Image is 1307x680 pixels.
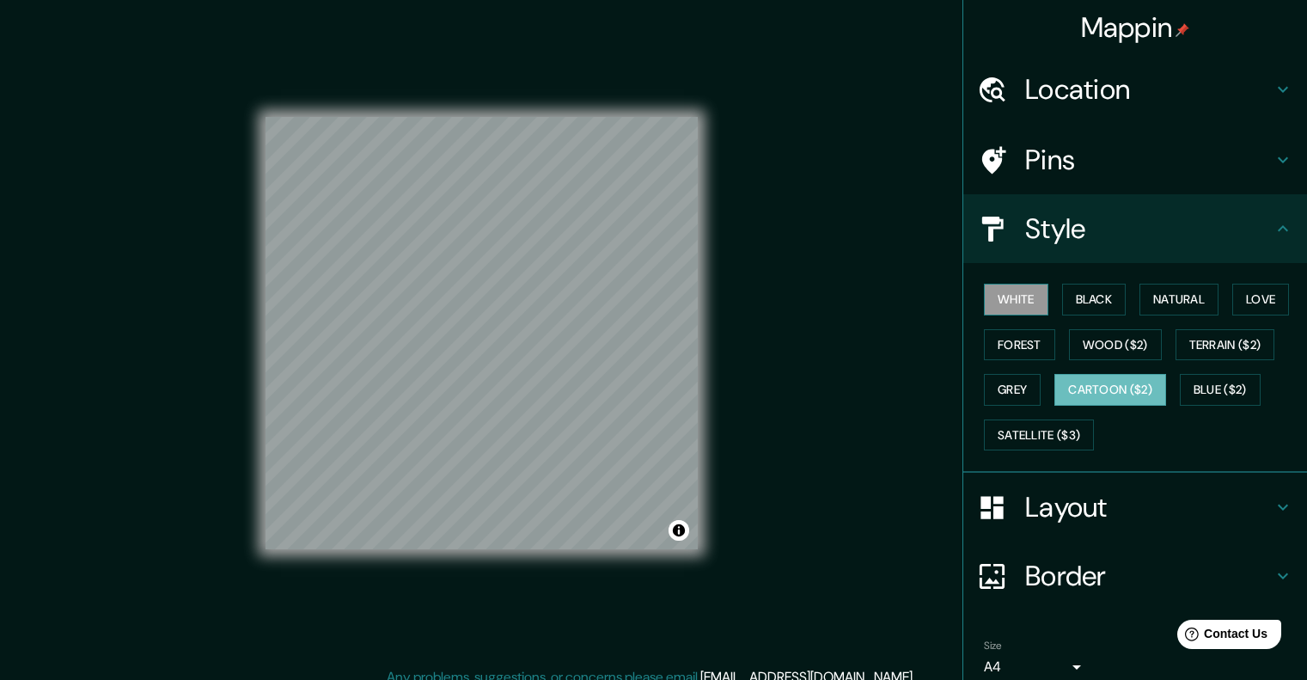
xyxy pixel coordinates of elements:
[963,542,1307,610] div: Border
[963,194,1307,263] div: Style
[984,374,1041,406] button: Grey
[669,520,689,541] button: Toggle attribution
[1154,613,1288,661] iframe: Help widget launcher
[984,639,1002,653] label: Size
[984,284,1048,315] button: White
[1054,374,1166,406] button: Cartoon ($2)
[1025,143,1273,177] h4: Pins
[984,329,1055,361] button: Forest
[1025,72,1273,107] h4: Location
[1062,284,1127,315] button: Black
[1176,329,1275,361] button: Terrain ($2)
[1025,559,1273,593] h4: Border
[1176,23,1189,37] img: pin-icon.png
[1025,490,1273,524] h4: Layout
[984,420,1094,451] button: Satellite ($3)
[963,55,1307,124] div: Location
[1069,329,1162,361] button: Wood ($2)
[1081,10,1190,45] h4: Mappin
[1025,211,1273,246] h4: Style
[1180,374,1261,406] button: Blue ($2)
[1232,284,1289,315] button: Love
[963,473,1307,542] div: Layout
[963,126,1307,194] div: Pins
[266,117,698,549] canvas: Map
[1139,284,1218,315] button: Natural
